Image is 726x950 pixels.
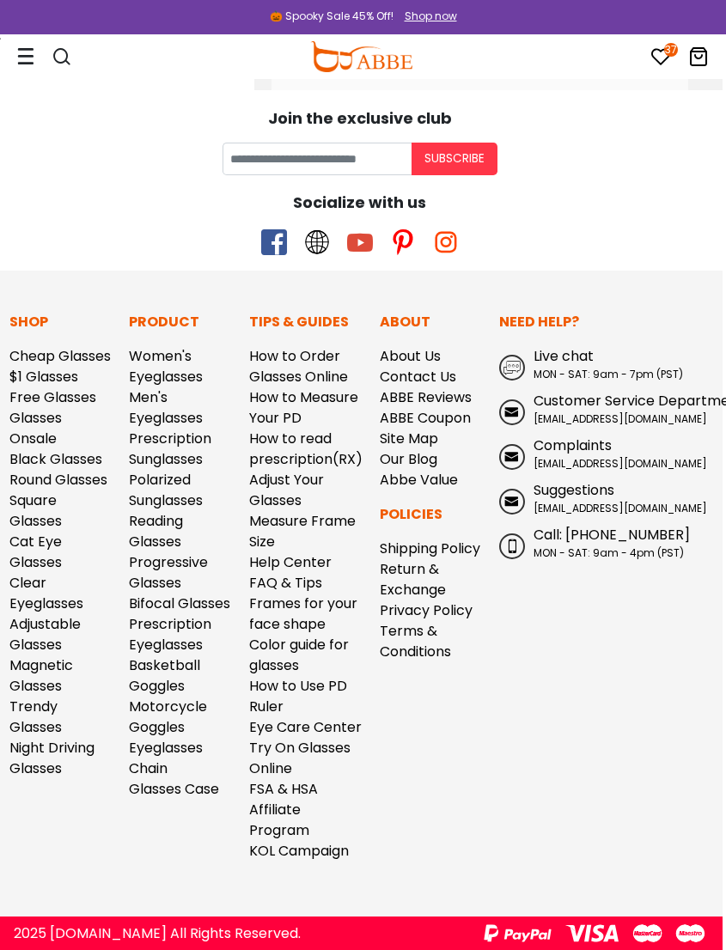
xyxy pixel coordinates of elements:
[9,449,102,469] a: Black Glasses
[249,470,324,510] a: Adjust Your Glasses
[129,470,203,510] a: Polarized Sunglasses
[380,408,471,428] a: ABBE Coupon
[9,346,111,366] a: Cheap Glasses
[9,103,710,130] div: Join the exclusive club
[223,143,412,175] input: Your email
[534,525,690,545] span: Call: [PHONE_NUMBER]
[9,470,107,490] a: Round Glasses
[249,738,351,778] a: Try On Glasses Online
[249,779,318,799] a: FSA & HSA
[380,346,441,366] a: About Us
[249,635,349,675] a: Color guide for glasses
[534,456,707,471] span: [EMAIL_ADDRESS][DOMAIN_NAME]
[499,346,710,382] a: Live chat MON - SAT: 9am - 7pm (PST)
[129,429,211,469] a: Prescription Sunglasses
[249,841,349,861] a: KOL Campaign
[405,9,457,24] div: Shop now
[534,480,614,500] span: Suggestions
[347,229,373,255] span: youtube
[396,9,457,23] a: Shop now
[650,50,671,70] a: 37
[380,504,482,525] p: Policies
[9,532,62,572] a: Cat Eye Glasses
[129,655,200,696] a: Basketball Goggles
[129,614,211,655] a: Prescription Eyeglasses
[129,552,208,593] a: Progressive Glasses
[249,387,358,428] a: How to Measure Your PD
[499,391,710,427] a: Customer Service Department [EMAIL_ADDRESS][DOMAIN_NAME]
[9,191,710,214] div: Socialize with us
[9,367,78,387] a: $1 Glasses
[380,621,451,661] a: Terms & Conditions
[534,435,612,455] span: Complaints
[9,387,96,407] a: Free Glasses
[249,511,356,551] a: Measure Frame Size
[534,411,707,426] span: [EMAIL_ADDRESS][DOMAIN_NAME]
[380,470,458,490] a: Abbe Value
[304,229,330,255] span: twitter
[499,480,710,516] a: Suggestions [EMAIL_ADDRESS][DOMAIN_NAME]
[249,800,309,840] a: Affiliate Program
[129,346,203,387] a: Women's Eyeglasses
[380,559,446,600] a: Return & Exchange
[664,43,678,57] i: 37
[380,387,472,407] a: ABBE Reviews
[129,594,230,613] a: Bifocal Glasses
[9,490,62,531] a: Square Glasses
[249,312,363,332] p: Tips & Guides
[14,923,301,944] div: 2025 [DOMAIN_NAME] All Rights Reserved.
[380,539,480,558] a: Shipping Policy
[390,229,416,255] span: pinterest
[433,229,459,255] span: instagram
[380,449,437,469] a: Our Blog
[380,367,456,387] a: Contact Us
[129,697,207,737] a: Motorcycle Goggles
[249,594,357,634] a: Frames for your face shape
[9,312,112,332] p: Shop
[9,614,81,655] a: Adjustable Glasses
[249,676,347,716] a: How to Use PD Ruler
[261,229,287,255] span: facebook
[9,573,83,613] a: Clear Eyeglasses
[249,429,363,469] a: How to read prescription(RX)
[129,312,231,332] p: Product
[249,717,362,737] a: Eye Care Center
[380,429,438,448] a: Site Map
[249,552,332,572] a: Help Center
[412,143,497,175] button: Subscribe
[249,573,322,593] a: FAQ & Tips
[499,525,710,561] a: Call: [PHONE_NUMBER] MON - SAT: 9am - 4pm (PST)
[9,697,62,737] a: Trendy Glasses
[534,367,683,381] span: MON - SAT: 9am - 7pm (PST)
[129,511,183,551] a: Reading Glasses
[9,655,73,696] a: Magnetic Glasses
[534,545,684,560] span: MON - SAT: 9am - 4pm (PST)
[129,738,203,778] a: Eyeglasses Chain
[534,501,707,515] span: [EMAIL_ADDRESS][DOMAIN_NAME]
[499,435,710,472] a: Complaints [EMAIL_ADDRESS][DOMAIN_NAME]
[9,408,62,448] a: Glasses Onsale
[310,41,412,72] img: abbeglasses.com
[129,779,219,799] a: Glasses Case
[380,312,482,332] p: About
[499,312,710,332] p: Need Help?
[129,387,203,428] a: Men's Eyeglasses
[534,346,594,366] span: Live chat
[249,346,348,387] a: How to Order Glasses Online
[380,600,473,620] a: Privacy Policy
[9,738,95,778] a: Night Driving Glasses
[270,9,394,24] div: 🎃 Spooky Sale 45% Off!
